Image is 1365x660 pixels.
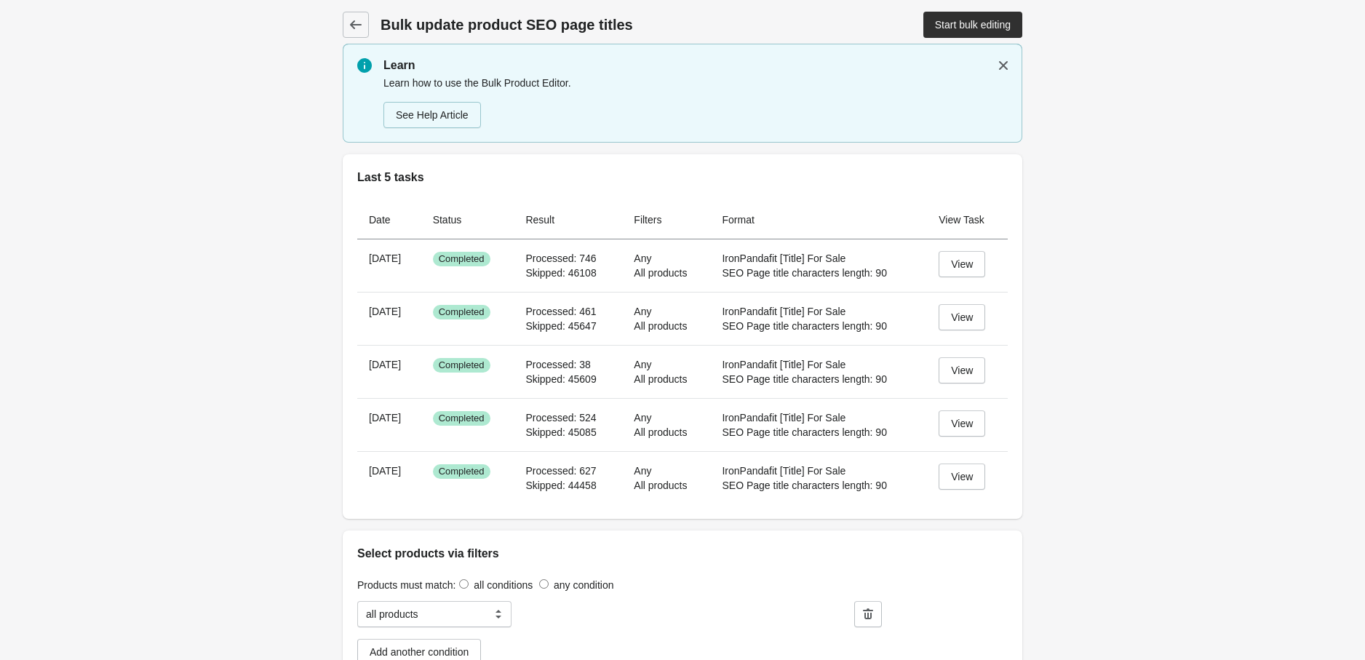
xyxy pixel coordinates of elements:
th: Filters [622,201,710,239]
td: Processed: 524 Skipped: 45085 [514,398,622,451]
td: Processed: 746 Skipped: 46108 [514,239,622,292]
th: [DATE] [357,239,421,292]
td: Processed: 38 Skipped: 45609 [514,345,622,398]
td: Any All products [622,239,710,292]
a: See Help Article [383,102,481,128]
th: Format [710,201,927,239]
div: Products must match: [357,577,1008,592]
div: Start bulk editing [935,19,1011,31]
div: View [951,258,973,270]
a: View [939,251,985,277]
div: View [951,418,973,429]
a: View [939,304,985,330]
td: Processed: 461 Skipped: 45647 [514,292,622,345]
div: View [951,311,973,323]
th: [DATE] [357,345,421,398]
td: Any All products [622,398,710,451]
th: Result [514,201,622,239]
span: Completed [433,464,490,479]
a: View [939,357,985,383]
h2: Select products via filters [357,545,1008,562]
span: Completed [433,305,490,319]
div: Add another condition [370,646,469,658]
th: [DATE] [357,451,421,504]
h1: Bulk update product SEO page titles [381,15,766,35]
label: any condition [554,579,614,591]
td: IronPandafit [Title] For Sale SEO Page title characters length: 90 [710,345,927,398]
span: Completed [433,252,490,266]
div: See Help Article [396,109,469,121]
span: Completed [433,358,490,373]
th: [DATE] [357,292,421,345]
a: View [939,464,985,490]
th: Date [357,201,421,239]
td: IronPandafit [Title] For Sale SEO Page title characters length: 90 [710,451,927,504]
a: View [939,410,985,437]
td: IronPandafit [Title] For Sale SEO Page title characters length: 90 [710,239,927,292]
div: View [951,365,973,376]
td: Any All products [622,292,710,345]
h2: Last 5 tasks [357,169,1008,186]
p: Learn [383,57,1008,74]
td: Any All products [622,451,710,504]
div: View [951,471,973,482]
div: Learn how to use the Bulk Product Editor. [383,74,1008,130]
span: Completed [433,411,490,426]
td: IronPandafit [Title] For Sale SEO Page title characters length: 90 [710,292,927,345]
td: Processed: 627 Skipped: 44458 [514,451,622,504]
th: View Task [927,201,1008,239]
th: Status [421,201,514,239]
th: [DATE] [357,398,421,451]
a: Start bulk editing [923,12,1022,38]
label: all conditions [474,579,533,591]
td: Any All products [622,345,710,398]
td: IronPandafit [Title] For Sale SEO Page title characters length: 90 [710,398,927,451]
